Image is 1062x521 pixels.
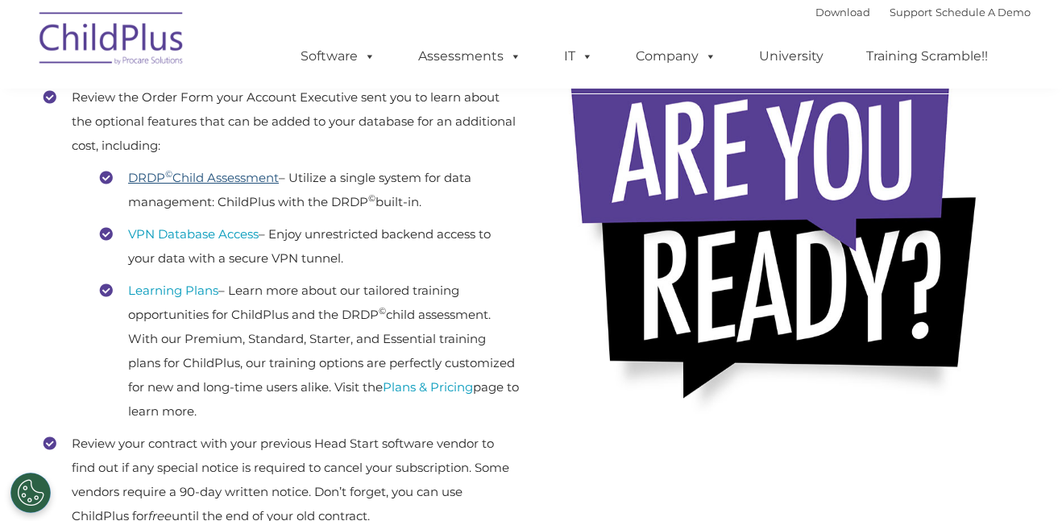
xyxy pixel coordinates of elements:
img: ChildPlus by Procare Solutions [31,1,193,81]
a: Schedule A Demo [935,6,1031,19]
font: | [815,6,1031,19]
a: Assessments [402,40,537,72]
li: – Enjoy unrestricted backend access to your data with a secure VPN tunnel. [100,222,519,271]
li: – Utilize a single system for data management: ChildPlus with the DRDP built-in. [100,166,519,214]
sup: © [368,192,375,204]
sup: © [165,168,172,180]
a: Plans & Pricing [383,379,473,395]
a: Training Scramble!! [850,40,1004,72]
a: University [743,40,840,72]
button: Cookies Settings [10,473,51,513]
a: Company [620,40,732,72]
a: DRDP©Child Assessment [128,170,279,185]
a: VPN Database Access [128,226,259,242]
li: – Learn more about our tailored training opportunities for ChildPlus and the DRDP child assessmen... [100,279,519,424]
sup: © [379,305,386,316]
a: IT [548,40,609,72]
a: Learning Plans [128,283,218,298]
a: Software [284,40,392,72]
a: Support [890,6,932,19]
a: Download [815,6,870,19]
img: areyouready [555,51,1006,433]
li: Review the Order Form your Account Executive sent you to learn about the optional features that c... [44,85,519,424]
